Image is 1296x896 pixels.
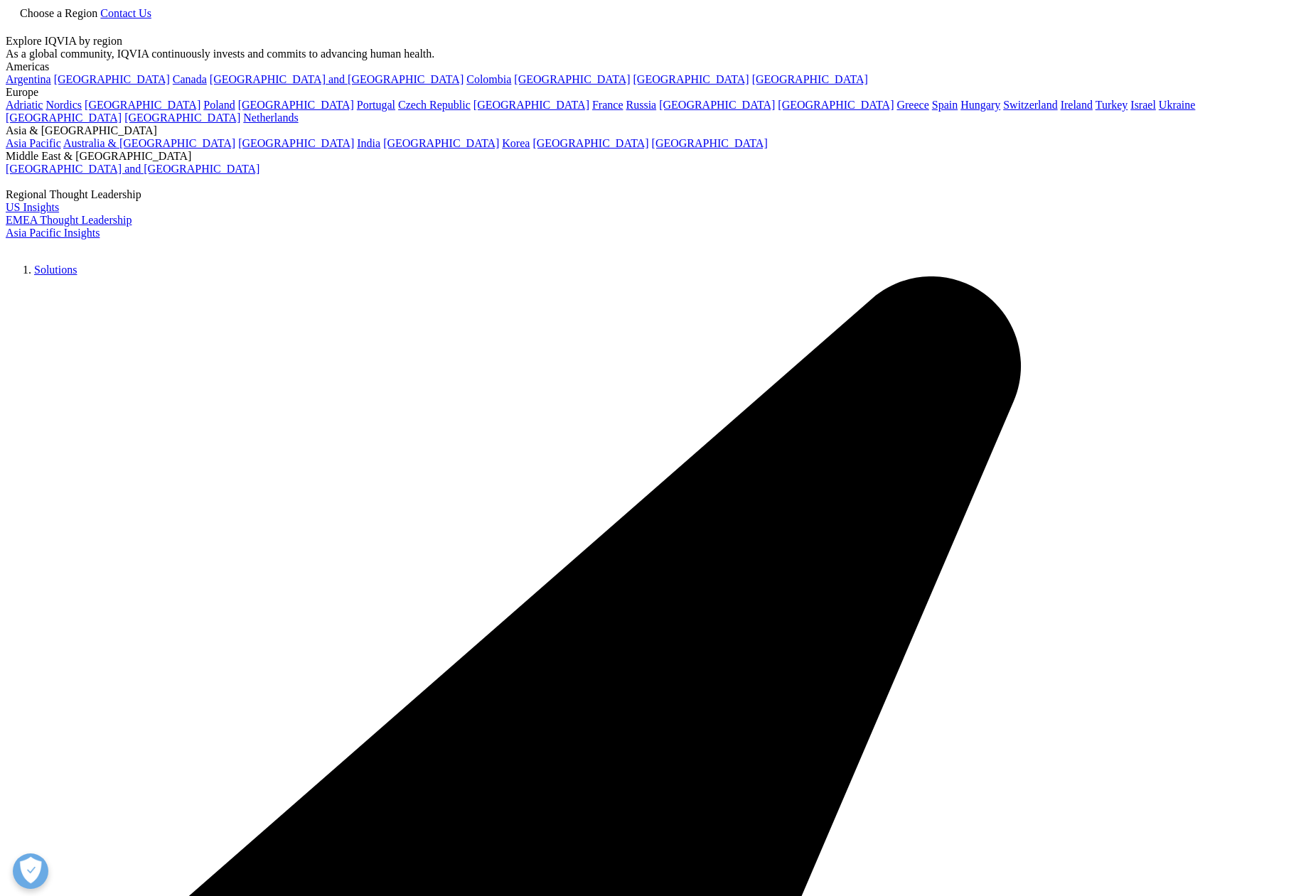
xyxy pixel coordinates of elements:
a: Spain [932,99,958,111]
a: [GEOGRAPHIC_DATA] [514,73,630,85]
a: [GEOGRAPHIC_DATA] [752,73,868,85]
a: Australia & [GEOGRAPHIC_DATA] [63,137,235,149]
a: Hungary [960,99,1000,111]
div: Explore IQVIA by region [6,35,1290,48]
a: [GEOGRAPHIC_DATA] [532,137,648,149]
a: [GEOGRAPHIC_DATA] [85,99,200,111]
a: EMEA Thought Leadership [6,214,132,226]
div: Middle East & [GEOGRAPHIC_DATA] [6,150,1290,163]
a: [GEOGRAPHIC_DATA] [383,137,499,149]
a: [GEOGRAPHIC_DATA] [238,137,354,149]
a: Czech Republic [398,99,471,111]
a: Nordics [45,99,82,111]
a: India [357,137,380,149]
a: Switzerland [1003,99,1057,111]
a: Korea [502,137,530,149]
a: Portugal [357,99,395,111]
a: Netherlands [243,112,298,124]
a: Greece [896,99,928,111]
a: Ireland [1061,99,1093,111]
a: US Insights [6,201,59,213]
a: [GEOGRAPHIC_DATA] [659,99,775,111]
a: Russia [626,99,657,111]
a: [GEOGRAPHIC_DATA] [633,73,749,85]
a: Ukraine [1159,99,1196,111]
a: Colombia [466,73,511,85]
a: [GEOGRAPHIC_DATA] and [GEOGRAPHIC_DATA] [6,163,259,175]
a: Adriatic [6,99,43,111]
a: [GEOGRAPHIC_DATA] [6,112,122,124]
div: As a global community, IQVIA continuously invests and commits to advancing human health. [6,48,1290,60]
a: Contact Us [100,7,151,19]
a: [GEOGRAPHIC_DATA] [778,99,894,111]
a: Poland [203,99,235,111]
a: [GEOGRAPHIC_DATA] [652,137,768,149]
a: Turkey [1096,99,1128,111]
a: Argentina [6,73,51,85]
a: [GEOGRAPHIC_DATA] [54,73,170,85]
a: France [592,99,623,111]
div: Asia & [GEOGRAPHIC_DATA] [6,124,1290,137]
a: Asia Pacific Insights [6,227,100,239]
a: [GEOGRAPHIC_DATA] [238,99,354,111]
a: Solutions [34,264,77,276]
a: [GEOGRAPHIC_DATA] [473,99,589,111]
span: Choose a Region [20,7,97,19]
div: Europe [6,86,1290,99]
a: [GEOGRAPHIC_DATA] [124,112,240,124]
a: Israel [1130,99,1156,111]
button: Open Preferences [13,853,48,889]
a: [GEOGRAPHIC_DATA] and [GEOGRAPHIC_DATA] [210,73,464,85]
a: Canada [173,73,207,85]
div: Regional Thought Leadership [6,188,1290,201]
div: Americas [6,60,1290,73]
a: Asia Pacific [6,137,61,149]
